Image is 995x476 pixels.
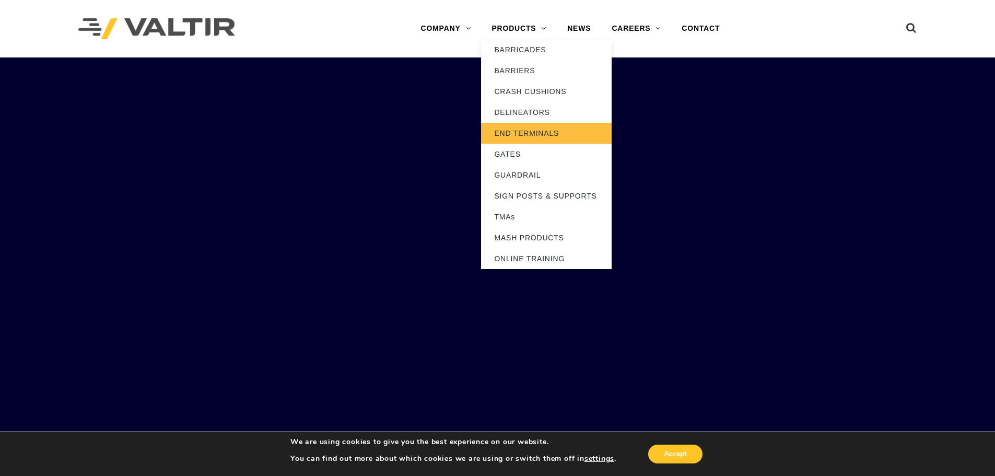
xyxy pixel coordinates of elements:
[584,454,614,463] button: settings
[481,123,612,144] a: END TERMINALS
[557,18,601,39] a: NEWS
[481,39,612,60] a: BARRICADES
[601,18,671,39] a: CAREERS
[481,102,612,123] a: DELINEATORS
[481,81,612,102] a: CRASH CUSHIONS
[290,437,616,447] p: We are using cookies to give you the best experience on our website.
[481,185,612,206] a: SIGN POSTS & SUPPORTS
[410,18,481,39] a: COMPANY
[481,227,612,248] a: MASH PRODUCTS
[671,18,730,39] a: CONTACT
[481,206,612,227] a: TMAs
[290,454,616,463] p: You can find out more about which cookies we are using or switch them off in .
[648,445,703,463] button: Accept
[78,18,235,40] img: Valtir
[481,144,612,165] a: GATES
[481,165,612,185] a: GUARDRAIL
[481,18,557,39] a: PRODUCTS
[481,248,612,269] a: ONLINE TRAINING
[481,60,612,81] a: BARRIERS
